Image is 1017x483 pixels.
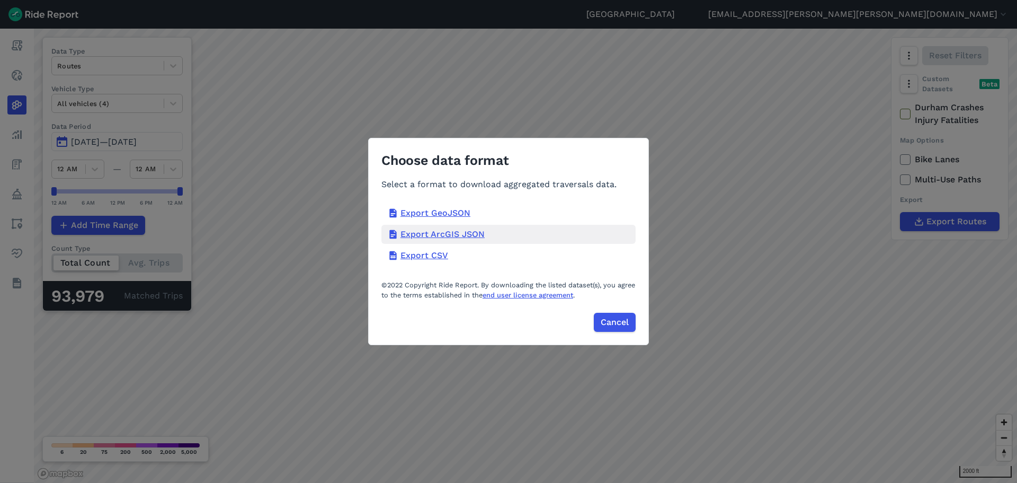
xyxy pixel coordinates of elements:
[381,204,636,223] div: Export GeoJSON
[381,151,636,178] div: Choose data format
[381,281,635,299] span: ©2022 Copyright Ride Report. By downloading the listed dataset(s), you agree to the terms establi...
[381,178,636,191] div: Select a format to download aggregated traversals data.
[601,316,629,329] span: Cancel
[483,291,573,299] a: end user license agreement
[381,225,636,244] div: Export ArcGIS JSON
[381,246,636,265] div: Export CSV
